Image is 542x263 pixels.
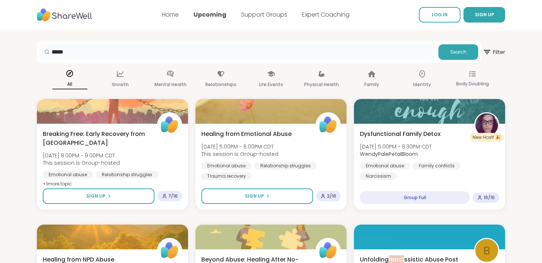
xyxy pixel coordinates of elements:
p: Physical Health [304,80,339,89]
img: ShareWell [317,239,340,262]
div: Emotional abuse [360,162,410,170]
span: Breaking Free: Early Recovery from [GEOGRAPHIC_DATA] [43,130,149,147]
button: Sign Up [43,188,154,204]
span: 16 / 16 [484,195,495,201]
p: Growth [112,80,129,89]
span: 7 / 16 [168,193,178,199]
p: Family [364,80,379,89]
span: [DATE] 5:00PM - 6:00PM CDT [201,143,278,150]
p: All [52,80,87,89]
button: Filter [483,41,505,63]
div: Group Full [360,191,470,204]
p: Mental Health [154,80,187,89]
span: b [483,242,490,259]
span: Search [450,49,466,55]
span: Sign Up [245,193,264,199]
b: WendyPalePetalBloom [360,150,418,158]
img: ShareWell [158,113,181,136]
span: Healing from Emotional Abuse [201,130,292,139]
button: Search [438,44,478,60]
p: Identity [413,80,431,89]
p: Life Events [259,80,283,89]
span: This session is Group-hosted [43,159,120,167]
div: Emotional abuse [201,162,251,170]
span: Filter [483,43,505,61]
div: Family conflicts [413,162,461,170]
img: ShareWell [317,113,340,136]
a: Home [162,10,179,19]
span: 2 / 16 [327,193,336,199]
span: LOG IN [432,11,448,18]
div: New Host! 🎉 [470,133,504,142]
img: WendyPalePetalBloom [475,113,498,136]
img: ShareWell Nav Logo [37,5,92,25]
button: Sign Up [201,188,313,204]
span: [DATE] 8:00PM - 9:00PM CDT [43,152,120,159]
a: Expert Coaching [302,10,350,19]
div: Narcissism [360,173,397,180]
div: Relationship struggles [254,162,317,170]
div: Emotional abuse [43,171,93,178]
span: [DATE] 5:00PM - 6:30PM CDT [360,143,432,150]
a: Upcoming [194,10,226,19]
span: Dysfunctional Family Detox [360,130,441,139]
a: LOG IN [419,7,461,23]
div: Trauma recovery [201,173,252,180]
p: Relationships [205,80,236,89]
img: ShareWell [158,239,181,262]
p: Body Doubling [456,79,489,88]
span: Sign Up [86,193,105,199]
div: Relationship struggles [96,171,158,178]
span: SIGN UP [475,11,494,18]
span: This session is Group-hosted [201,150,278,158]
button: SIGN UP [463,7,505,23]
a: Support Groups [241,10,287,19]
